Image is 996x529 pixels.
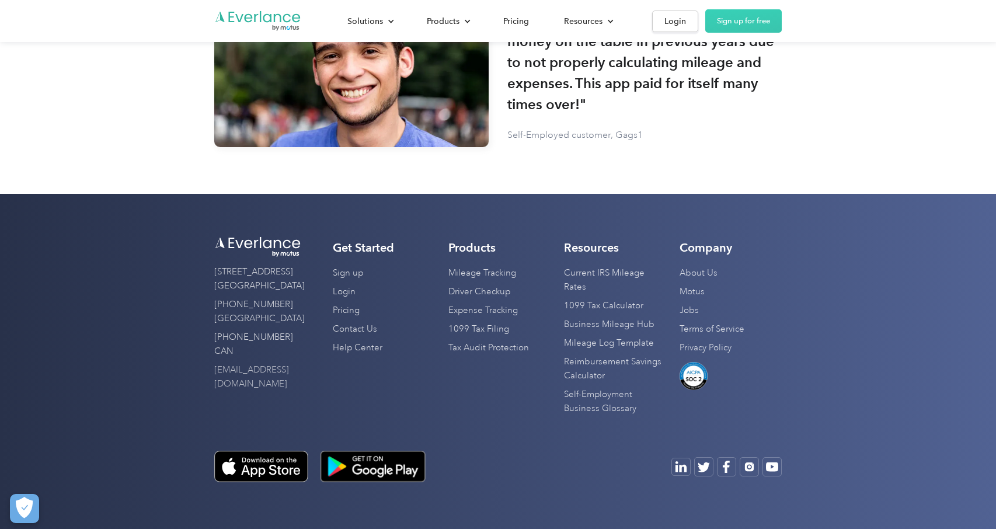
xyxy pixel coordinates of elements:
a: Current IRS Mileage Rates [564,264,666,297]
a: [PHONE_NUMBER] [GEOGRAPHIC_DATA] [214,295,305,328]
div: Solutions [347,14,383,29]
a: 1099 Tax Filing [448,320,509,339]
a: Reimbursement Savings Calculator [564,353,666,385]
div: Products [415,11,480,32]
a: Contact Us [333,320,377,339]
a: [EMAIL_ADDRESS][DOMAIN_NAME] [214,361,302,394]
a: Pricing [333,301,360,320]
a: Open Youtube [671,458,691,476]
h4: Resources [564,241,619,255]
a: Open Youtube [762,457,782,476]
a: Sign up [333,264,363,283]
div: Resources [552,11,623,32]
a: Privacy Policy [680,339,732,357]
button: Cookies Settings [10,494,39,523]
a: [STREET_ADDRESS][GEOGRAPHIC_DATA] [214,263,305,295]
a: Login [652,11,698,32]
a: Open Facebook [717,457,736,476]
div: Pricing [503,14,529,29]
a: 1099 Tax Calculator [564,297,643,315]
a: Sign up for free [705,9,782,33]
a: Mileage Log Template [564,334,654,353]
a: Open Instagram [740,457,759,476]
a: Open Twitter [694,457,713,476]
a: About Us [680,264,718,283]
a: Go to homepage [214,10,302,32]
a: Business Mileage Hub [564,315,654,334]
img: Everlance logo white [214,236,302,258]
div: Login [664,14,686,29]
a: Expense Tracking [448,301,518,320]
a: Pricing [492,11,541,32]
h4: Products [448,241,496,255]
a: Jobs [680,301,699,320]
a: Mileage Tracking [448,264,516,283]
div: Solutions [336,11,403,32]
h4: Company [680,241,732,255]
div: Products [427,14,459,29]
a: [PHONE_NUMBER] CAN [214,328,302,361]
a: Login [333,283,356,301]
a: Tax Audit Protection [448,339,529,357]
a: Motus [680,283,705,301]
h4: Get Started [333,241,394,255]
a: Terms of Service [680,320,744,339]
a: Driver Checkup [448,283,510,301]
div: Resources [564,14,603,29]
a: Help Center [333,339,382,357]
a: Self-Employment Business Glossary [564,385,666,418]
p: Self-Employed customer, Gags1 [507,127,643,143]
